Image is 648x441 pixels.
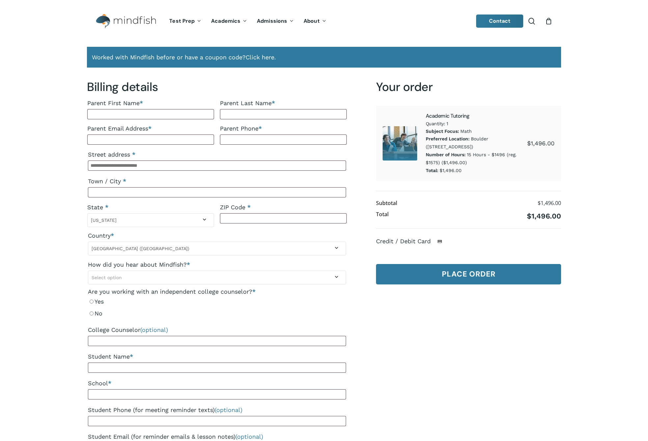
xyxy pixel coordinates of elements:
[527,140,554,147] bdi: 1,496.00
[92,275,122,280] span: Select option
[132,151,135,158] abbr: required
[88,230,346,242] label: Country
[88,324,346,336] label: College Counselor
[215,406,242,413] span: (optional)
[88,296,346,308] label: Yes
[220,97,347,109] label: Parent Last Name
[304,17,320,24] span: About
[88,242,346,255] span: Country
[426,151,518,167] p: 15 Hours - $1496 (reg. $1575) ($1,496.00)
[257,17,287,24] span: Admissions
[87,123,214,134] label: Parent Email Address
[527,212,531,220] span: $
[88,215,214,225] span: Colorado
[88,149,346,161] label: Street address
[605,397,639,432] iframe: Chatbot
[376,79,561,95] h3: Your order
[87,79,347,95] h3: Billing details
[426,128,518,135] p: Math
[489,17,511,24] span: Contact
[426,167,438,175] dt: Total:
[220,201,347,213] label: ZIP Code
[88,351,346,363] label: Student Name
[88,244,346,253] span: United States (US)
[87,213,214,227] span: State
[123,178,126,185] abbr: required
[426,167,518,175] p: $1,496.00
[88,288,256,296] legend: Are you working with an independent college counselor?
[376,209,389,222] th: Total
[252,288,256,295] abbr: required
[87,97,214,109] label: Parent First Name
[538,199,561,207] bdi: 1,496.00
[88,259,346,271] label: How did you hear about Mindfish?
[105,204,108,211] abbr: required
[247,204,251,211] abbr: required
[426,151,466,159] dt: Number of Hours:
[88,175,346,187] label: Town / City
[92,54,246,61] span: Worked with Mindfish before or have a coupon code?
[527,140,531,147] span: $
[383,126,417,161] img: Academic Tutoring 1 1
[426,112,470,119] a: Academic Tutoring
[376,198,397,209] th: Subtotal
[376,238,449,245] label: Credit / Debit Card
[252,18,299,24] a: Admissions
[235,433,263,440] span: (optional)
[90,300,94,304] input: Yes
[87,201,214,213] label: State
[434,238,446,246] img: Credit / Debit Card
[140,326,168,333] span: (optional)
[88,404,346,416] label: Student Phone (for meeting reminder texts)
[88,308,346,319] label: No
[527,212,561,220] bdi: 1,496.00
[169,17,195,24] span: Test Prep
[426,135,518,151] p: Boulder ([STREET_ADDRESS])
[246,53,276,62] a: Click here.
[88,377,346,389] label: School
[426,120,518,128] span: Quantity: 1
[87,9,561,34] header: Main Menu
[164,9,331,34] nav: Main Menu
[538,199,541,207] span: $
[426,135,470,143] dt: Preferred Location:
[211,17,240,24] span: Academics
[476,15,524,28] a: Contact
[376,264,561,284] button: Place order
[206,18,252,24] a: Academics
[164,18,206,24] a: Test Prep
[220,123,347,134] label: Parent Phone
[299,18,331,24] a: About
[90,311,94,315] input: No
[426,128,459,135] dt: Subject Focus:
